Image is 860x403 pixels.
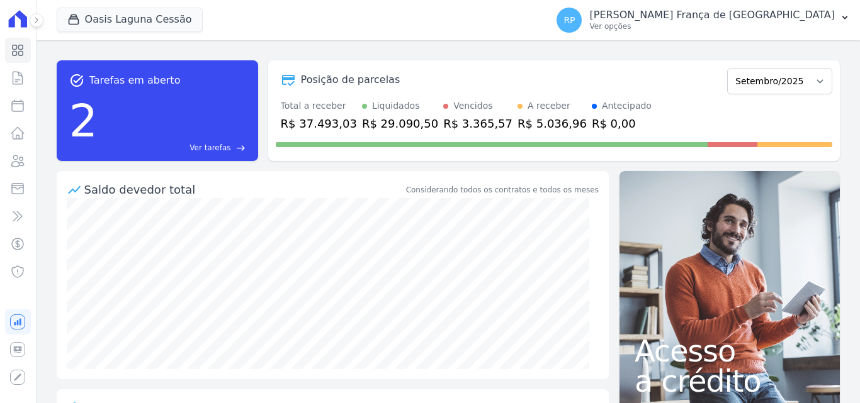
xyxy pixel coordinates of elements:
[89,73,181,88] span: Tarefas em aberto
[406,184,599,196] div: Considerando todos os contratos e todos os meses
[57,8,203,31] button: Oasis Laguna Cessão
[528,99,570,113] div: A receber
[443,115,512,132] div: R$ 3.365,57
[84,181,404,198] div: Saldo devedor total
[602,99,652,113] div: Antecipado
[69,88,98,153] div: 2
[281,99,357,113] div: Total a receber
[589,21,835,31] p: Ver opções
[372,99,420,113] div: Liquidados
[635,336,825,366] span: Acesso
[236,143,246,153] span: east
[635,366,825,396] span: a crédito
[589,9,835,21] p: [PERSON_NAME] França de [GEOGRAPHIC_DATA]
[103,142,245,153] a: Ver tarefas east
[563,16,575,25] span: RP
[546,3,860,38] button: RP [PERSON_NAME] França de [GEOGRAPHIC_DATA] Ver opções
[518,115,587,132] div: R$ 5.036,96
[453,99,492,113] div: Vencidos
[301,72,400,87] div: Posição de parcelas
[190,142,230,153] span: Ver tarefas
[592,115,652,132] div: R$ 0,00
[281,115,357,132] div: R$ 37.493,03
[362,115,438,132] div: R$ 29.090,50
[69,73,84,88] span: task_alt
